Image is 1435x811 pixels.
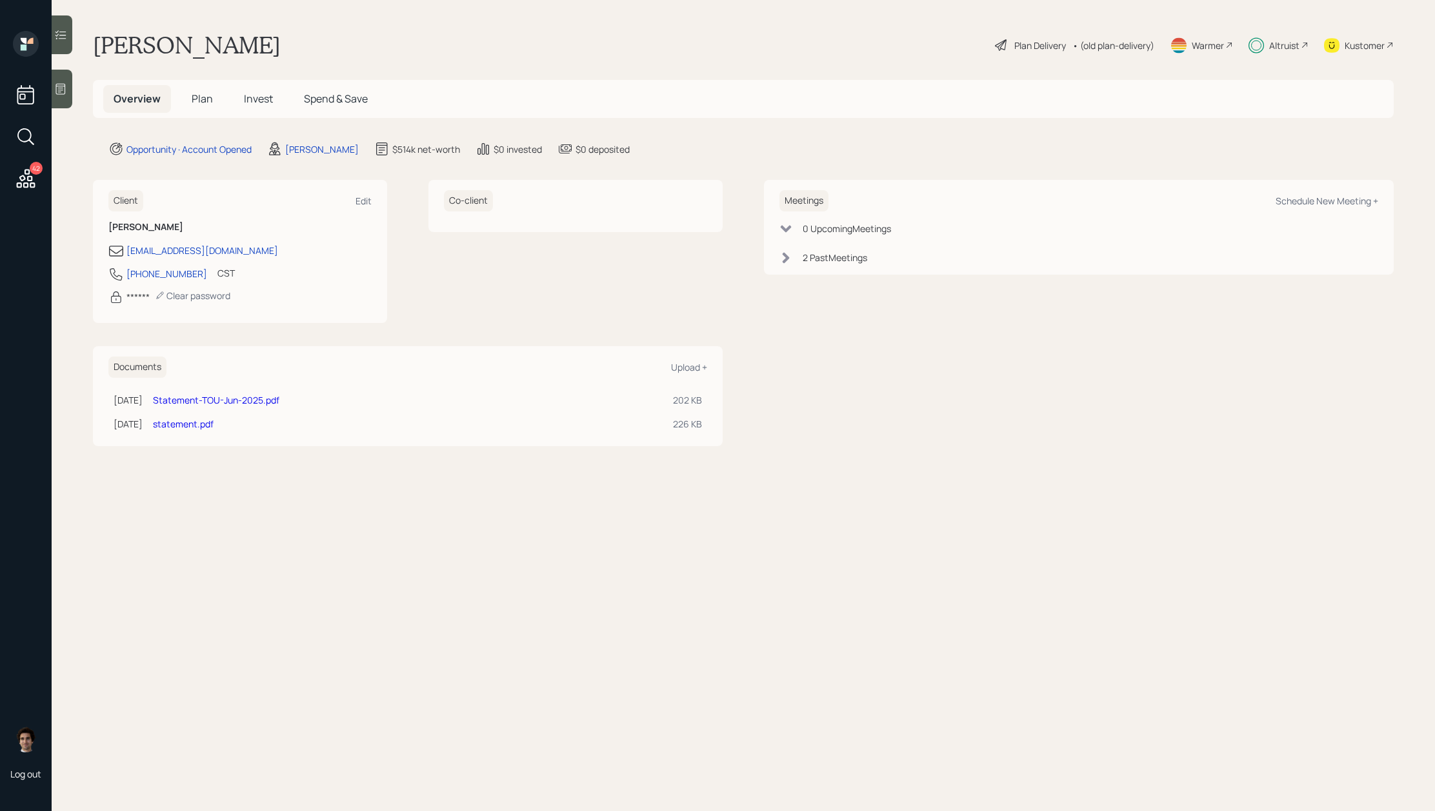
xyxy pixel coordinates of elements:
[1072,39,1154,52] div: • (old plan-delivery)
[192,92,213,106] span: Plan
[673,393,702,407] div: 202 KB
[217,266,235,280] div: CST
[114,393,143,407] div: [DATE]
[30,162,43,175] div: 42
[108,222,372,233] h6: [PERSON_NAME]
[114,417,143,431] div: [DATE]
[671,361,707,373] div: Upload +
[114,92,161,106] span: Overview
[1276,195,1378,207] div: Schedule New Meeting +
[244,92,273,106] span: Invest
[13,727,39,752] img: harrison-schaefer-headshot-2.png
[126,267,207,280] div: [PHONE_NUMBER]
[803,251,867,264] div: 2 Past Meeting s
[392,142,460,156] div: $514k net-worth
[673,417,702,431] div: 226 KB
[1345,39,1385,52] div: Kustomer
[444,190,493,211] h6: Co-client
[1014,39,1066,52] div: Plan Delivery
[576,142,630,156] div: $0 deposited
[304,92,368,106] span: Spend & Save
[1192,39,1224,52] div: Warmer
[153,394,279,406] a: Statement-TOU-Jun-2025.pdf
[494,142,542,156] div: $0 invested
[108,357,166,378] h6: Documents
[108,190,143,211] h6: Client
[155,289,230,302] div: Clear password
[779,190,828,211] h6: Meetings
[10,768,41,780] div: Log out
[285,142,359,156] div: [PERSON_NAME]
[126,244,278,257] div: [EMAIL_ADDRESS][DOMAIN_NAME]
[1269,39,1300,52] div: Altruist
[93,31,281,59] h1: [PERSON_NAME]
[356,195,372,207] div: Edit
[126,142,252,156] div: Opportunity · Account Opened
[803,222,891,235] div: 0 Upcoming Meeting s
[153,418,214,430] a: statement.pdf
